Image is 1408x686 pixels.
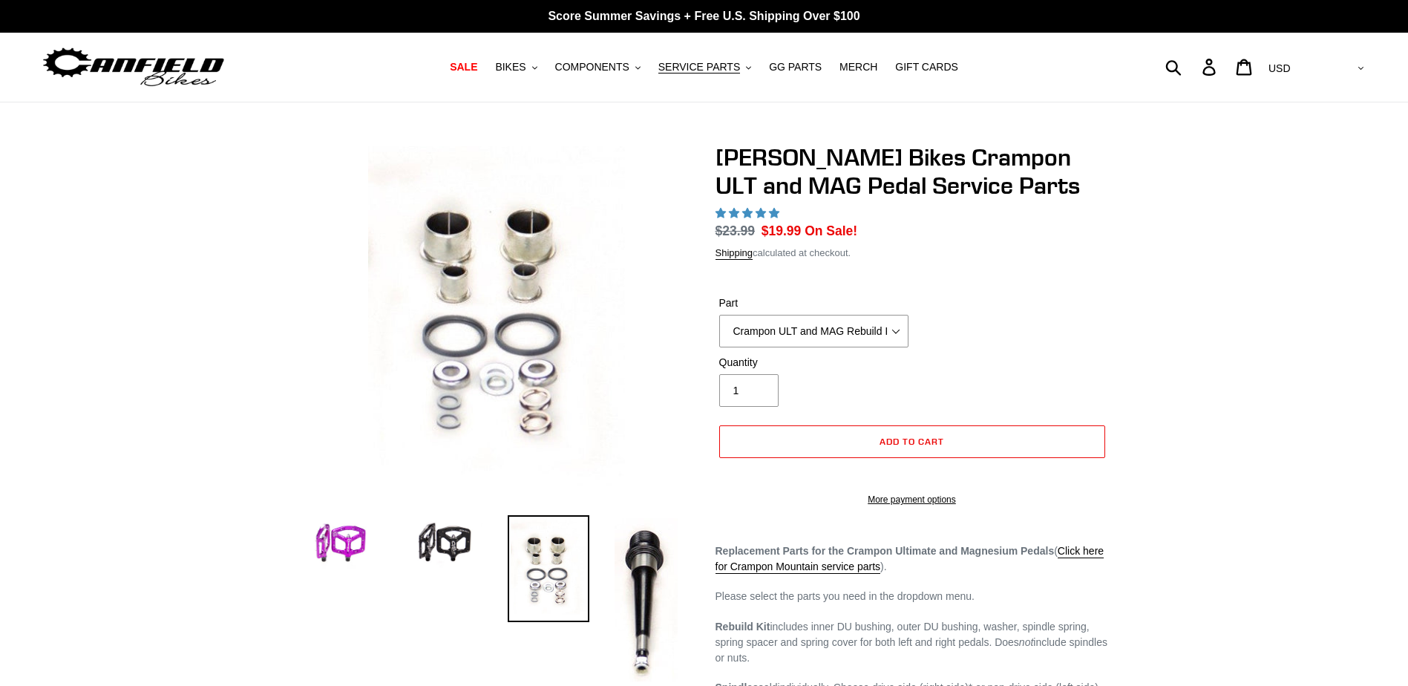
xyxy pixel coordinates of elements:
span: Add to cart [880,436,944,447]
img: Canfield Bikes [41,44,226,91]
span: On Sale! [805,221,857,241]
img: Load image into Gallery viewer, Canfield Bikes Crampon ULT and MAG Pedal Service Parts [404,515,485,572]
p: ( ). [716,543,1109,575]
span: COMPONENTS [555,61,629,73]
s: $23.99 [716,223,756,238]
button: COMPONENTS [548,57,648,77]
span: SALE [450,61,477,73]
span: SERVICE PARTS [658,61,740,73]
strong: Replacement Parts for the Crampon Ultimate and Magnesium Pedals [716,545,1055,557]
p: Please select the parts you need in the dropdown menu. [716,589,1109,604]
img: Load image into Gallery viewer, Canfield Bikes Crampon ULT and MAG Pedal Service Parts [508,515,589,621]
a: GG PARTS [762,57,829,77]
span: 5.00 stars [716,207,782,219]
h1: [PERSON_NAME] Bikes Crampon ULT and MAG Pedal Service Parts [716,143,1109,200]
span: GG PARTS [769,61,822,73]
div: calculated at checkout. [716,246,1109,261]
em: not [1019,636,1033,648]
span: MERCH [839,61,877,73]
a: MERCH [832,57,885,77]
button: Add to cart [719,425,1105,458]
a: SALE [442,57,485,77]
span: GIFT CARDS [895,61,958,73]
label: Part [719,295,908,311]
span: BIKES [495,61,525,73]
strong: Rebuild Kit [716,621,770,633]
label: Quantity [719,355,908,370]
p: includes inner DU bushing, outer DU bushing, washer, spindle spring, spring spacer and spring cov... [716,619,1109,666]
img: Load image into Gallery viewer, Canfield Bikes Crampon ULT and MAG Pedal Service Parts [612,515,681,685]
a: Click here for Crampon Mountain service parts [716,545,1104,574]
button: SERVICE PARTS [651,57,759,77]
a: GIFT CARDS [888,57,966,77]
img: Load image into Gallery viewer, Canfield Bikes Crampon ULT and MAG Pedal Service Parts [300,515,382,572]
button: BIKES [488,57,544,77]
input: Search [1173,50,1211,83]
a: Shipping [716,247,753,260]
span: $19.99 [762,223,802,238]
a: More payment options [719,493,1105,506]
